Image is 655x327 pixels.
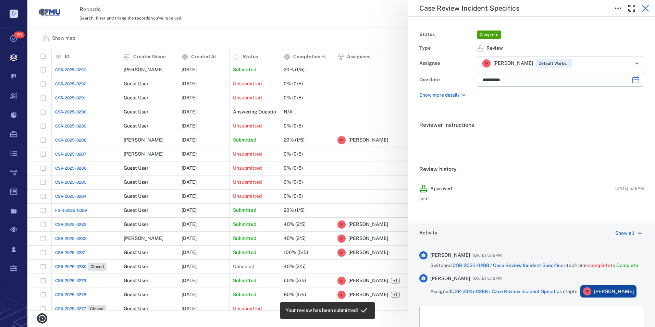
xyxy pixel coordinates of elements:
h5: Case Review Incident Specifics [419,4,519,13]
span: Review [486,45,503,52]
div: Assignee [419,59,474,68]
p: Show more details [419,92,460,99]
div: Due date [419,75,474,85]
a: CSR-2025-0288 / Case Review Incident Specifics [453,263,563,268]
div: Type [419,44,474,53]
p: D [10,10,18,18]
a: CSR-2025-0288 / Case Review Incident Specifics [451,289,562,294]
span: [PERSON_NAME] [430,275,470,282]
p: Approved [430,185,452,192]
h6: Reviewer instructions [419,121,644,129]
span: [DATE] 5:18PM [615,185,644,192]
div: Status [419,30,474,39]
div: R R [583,287,591,295]
div: R R [482,59,491,68]
span: . [419,135,421,142]
div: Show all [615,229,634,237]
span: Incomplete [585,263,610,268]
button: Choose date, selected date is Oct 29, 2025 [629,73,643,87]
span: Help [15,5,29,11]
span: 29 [14,32,25,38]
p: sent [419,195,644,202]
span: [PERSON_NAME] [493,60,533,67]
span: Complete [478,32,500,38]
span: [PERSON_NAME] [594,288,634,295]
span: Switched step from to [430,262,638,269]
button: Open [632,59,642,68]
button: Close [639,1,652,15]
div: Your review has been submitted! [286,304,358,317]
span: Default Workspace [537,61,571,66]
button: Toggle Fullscreen [625,1,639,15]
span: [DATE] 5:18PM [473,251,502,259]
button: Toggle to Edit Boxes [611,1,625,15]
h6: Review history [419,165,644,173]
span: Assigned step to [430,288,578,295]
span: Complete [616,263,638,268]
span: [PERSON_NAME] [430,252,470,259]
div: Approved[DATE] 5:18PMsent [414,179,650,213]
span: [DATE] 5:18PM [473,274,502,282]
h6: Activity [419,230,437,237]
